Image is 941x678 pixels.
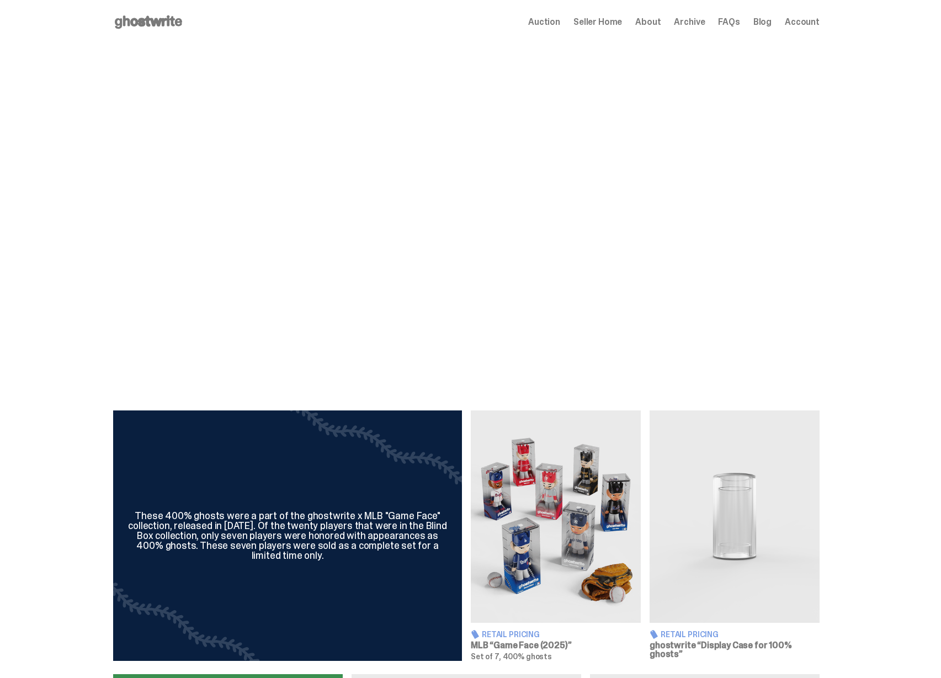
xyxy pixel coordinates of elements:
[126,511,449,560] div: These 400% ghosts were a part of the ghostwrite x MLB "Game Face" collection, released in [DATE]....
[471,410,641,623] img: Game Face (2025)
[674,18,705,26] a: Archive
[471,652,552,661] span: Set of 7, 400% ghosts
[471,410,641,661] a: Game Face (2025) Retail Pricing
[650,410,820,661] a: Display Case for 100% ghosts Retail Pricing
[650,641,820,659] h3: ghostwrite “Display Case for 100% ghosts”
[635,18,661,26] a: About
[482,631,540,638] span: Retail Pricing
[785,18,820,26] a: Account
[471,641,641,650] h3: MLB “Game Face (2025)”
[528,18,560,26] a: Auction
[661,631,719,638] span: Retail Pricing
[573,18,622,26] a: Seller Home
[753,18,772,26] a: Blog
[650,410,820,623] img: Display Case for 100% ghosts
[718,18,740,26] a: FAQs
